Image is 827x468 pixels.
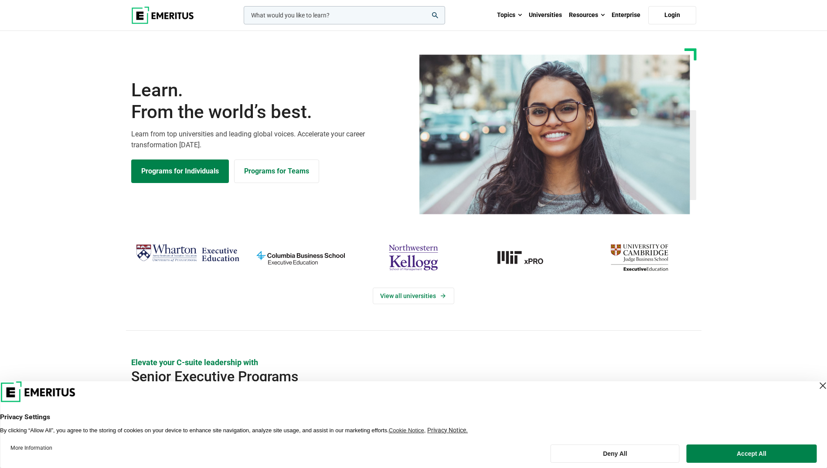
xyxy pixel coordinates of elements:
[373,288,454,304] a: View Universities
[234,159,319,183] a: Explore for Business
[131,159,229,183] a: Explore Programs
[587,241,691,275] img: cambridge-judge-business-school
[419,54,690,214] img: Learn from the world's best
[474,241,579,275] a: MIT-xPRO
[131,101,408,123] span: From the world’s best.
[131,357,696,368] p: Elevate your C-suite leadership with
[474,241,579,275] img: MIT xPRO
[131,79,408,123] h1: Learn.
[648,6,696,24] a: Login
[244,6,445,24] input: woocommerce-product-search-field-0
[136,241,240,266] img: Wharton Executive Education
[248,241,353,275] img: columbia-business-school
[131,368,640,385] h2: Senior Executive Programs
[131,129,408,151] p: Learn from top universities and leading global voices. Accelerate your career transformation [DATE].
[361,241,466,275] img: northwestern-kellogg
